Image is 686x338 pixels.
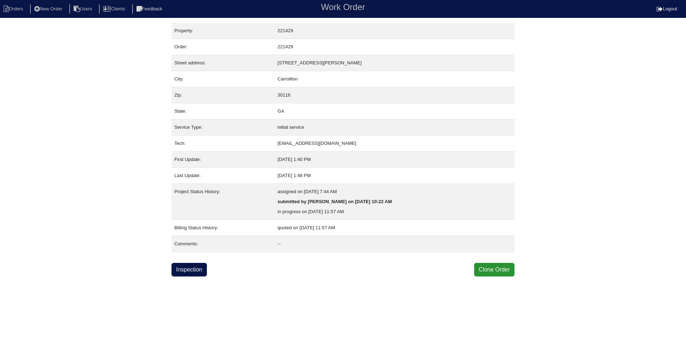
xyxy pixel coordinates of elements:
[171,168,275,184] td: Last Update:
[30,4,68,14] li: New Order
[99,4,131,14] li: Clients
[132,4,168,14] li: Feedback
[275,39,514,55] td: 221429
[69,4,98,14] li: Users
[171,136,275,152] td: Tech:
[275,236,514,252] td: --
[275,168,514,184] td: [DATE] 1:48 PM
[171,152,275,168] td: First Update:
[278,187,512,197] div: assigned on [DATE] 7:44 AM
[171,236,275,252] td: Comments:
[275,103,514,119] td: GA
[275,136,514,152] td: [EMAIL_ADDRESS][DOMAIN_NAME]
[171,263,207,276] a: Inspection
[275,87,514,103] td: 30116
[171,220,275,236] td: Billing Status History:
[275,55,514,71] td: [STREET_ADDRESS][PERSON_NAME]
[171,55,275,71] td: Street address:
[278,197,512,207] div: submitted by [PERSON_NAME] on [DATE] 10:22 AM
[275,119,514,136] td: initial service
[171,39,275,55] td: Order:
[99,6,131,11] a: Clients
[474,263,514,276] button: Clone Order
[171,184,275,220] td: Project Status History:
[278,223,512,233] div: quoted on [DATE] 11:57 AM
[171,103,275,119] td: State:
[171,71,275,87] td: City:
[69,6,98,11] a: Users
[278,207,512,217] div: in progress on [DATE] 11:57 AM
[275,152,514,168] td: [DATE] 1:40 PM
[171,87,275,103] td: Zip:
[657,6,677,11] a: Logout
[30,6,68,11] a: New Order
[171,119,275,136] td: Service Type:
[171,23,275,39] td: Property:
[275,23,514,39] td: 221429
[275,71,514,87] td: Carrollton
